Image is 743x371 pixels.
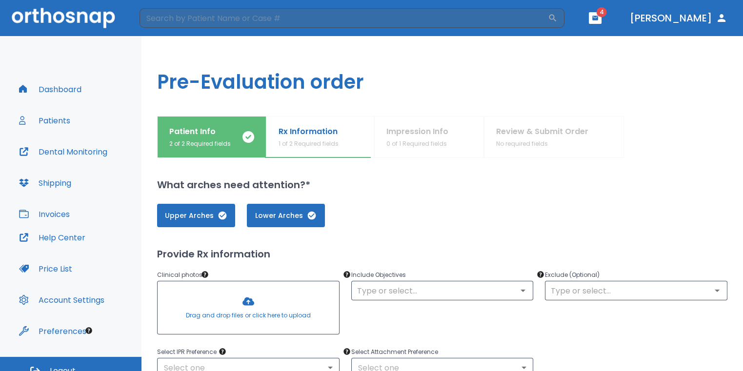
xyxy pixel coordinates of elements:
[167,211,225,221] span: Upper Arches
[157,247,727,261] h2: Provide Rx information
[548,284,724,297] input: Type or select...
[13,109,76,132] button: Patients
[516,284,530,297] button: Open
[140,8,548,28] input: Search by Patient Name or Case #
[13,319,92,343] button: Preferences
[597,7,607,17] span: 4
[141,36,743,116] h1: Pre-Evaluation order
[710,284,724,297] button: Open
[157,177,727,192] h2: What arches need attention?*
[13,171,77,195] button: Shipping
[351,346,534,358] p: Select Attachment Preference
[169,139,231,148] p: 2 of 2 Required fields
[13,288,110,312] button: Account Settings
[157,346,340,358] p: Select IPR Preference
[13,202,76,226] button: Invoices
[218,347,227,356] div: Tooltip anchor
[169,126,231,137] p: Patient Info
[626,9,731,27] button: [PERSON_NAME]
[247,204,325,227] button: Lower Arches
[13,140,113,163] button: Dental Monitoring
[342,347,351,356] div: Tooltip anchor
[545,269,727,281] p: Exclude (Optional)
[157,204,235,227] button: Upper Arches
[342,270,351,279] div: Tooltip anchor
[536,270,545,279] div: Tooltip anchor
[257,211,315,221] span: Lower Arches
[201,270,209,279] div: Tooltip anchor
[157,269,340,281] p: Clinical photos *
[279,139,339,148] p: 1 of 2 Required fields
[351,269,534,281] p: Include Objectives
[354,284,531,297] input: Type or select...
[12,8,115,28] img: Orthosnap
[279,126,339,137] p: Rx Information
[84,326,93,335] div: Tooltip anchor
[13,78,87,101] button: Dashboard
[13,257,78,280] button: Price List
[13,226,91,249] button: Help Center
